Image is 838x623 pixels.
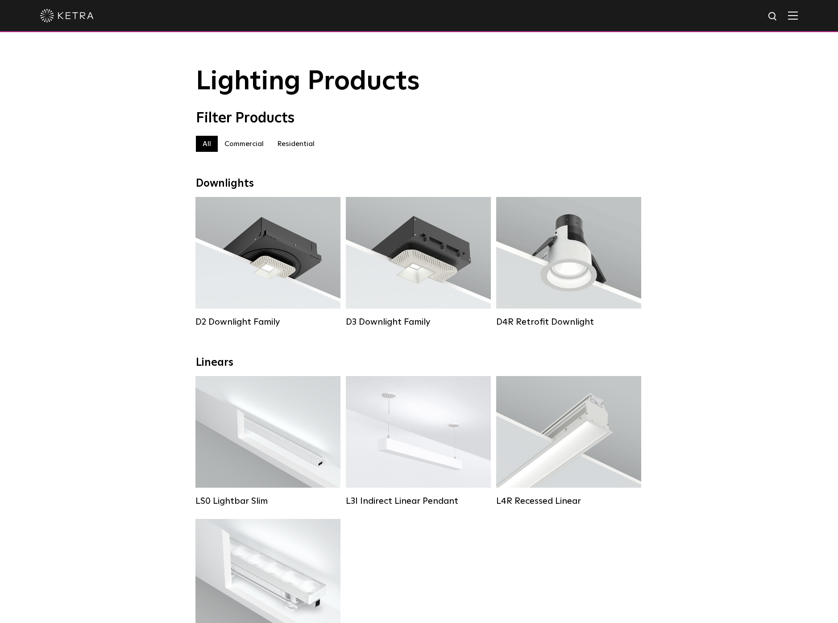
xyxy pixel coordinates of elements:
div: L4R Recessed Linear [496,496,641,506]
label: Residential [270,136,321,152]
div: Downlights [196,177,642,190]
label: Commercial [218,136,270,152]
img: Hamburger%20Nav.svg [788,11,798,20]
div: Linears [196,356,642,369]
div: L3I Indirect Linear Pendant [346,496,491,506]
div: Filter Products [196,110,642,127]
img: search icon [767,11,779,22]
span: Lighting Products [196,68,420,95]
div: D2 Downlight Family [195,317,340,327]
a: LS0 Lightbar Slim Lumen Output:200 / 350Colors:White / BlackControl:X96 Controller [195,376,340,506]
img: ketra-logo-2019-white [40,9,94,22]
div: LS0 Lightbar Slim [195,496,340,506]
div: D3 Downlight Family [346,317,491,327]
a: D4R Retrofit Downlight Lumen Output:800Colors:White / BlackBeam Angles:15° / 25° / 40° / 60°Watta... [496,197,641,326]
div: D4R Retrofit Downlight [496,317,641,327]
a: L3I Indirect Linear Pendant Lumen Output:400 / 600 / 800 / 1000Housing Colors:White / BlackContro... [346,376,491,506]
a: D2 Downlight Family Lumen Output:1200Colors:White / Black / Gloss Black / Silver / Bronze / Silve... [195,197,340,326]
a: D3 Downlight Family Lumen Output:700 / 900 / 1100Colors:White / Black / Silver / Bronze / Paintab... [346,197,491,326]
label: All [196,136,218,152]
a: L4R Recessed Linear Lumen Output:400 / 600 / 800 / 1000Colors:White / BlackControl:Lutron Clear C... [496,376,641,506]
